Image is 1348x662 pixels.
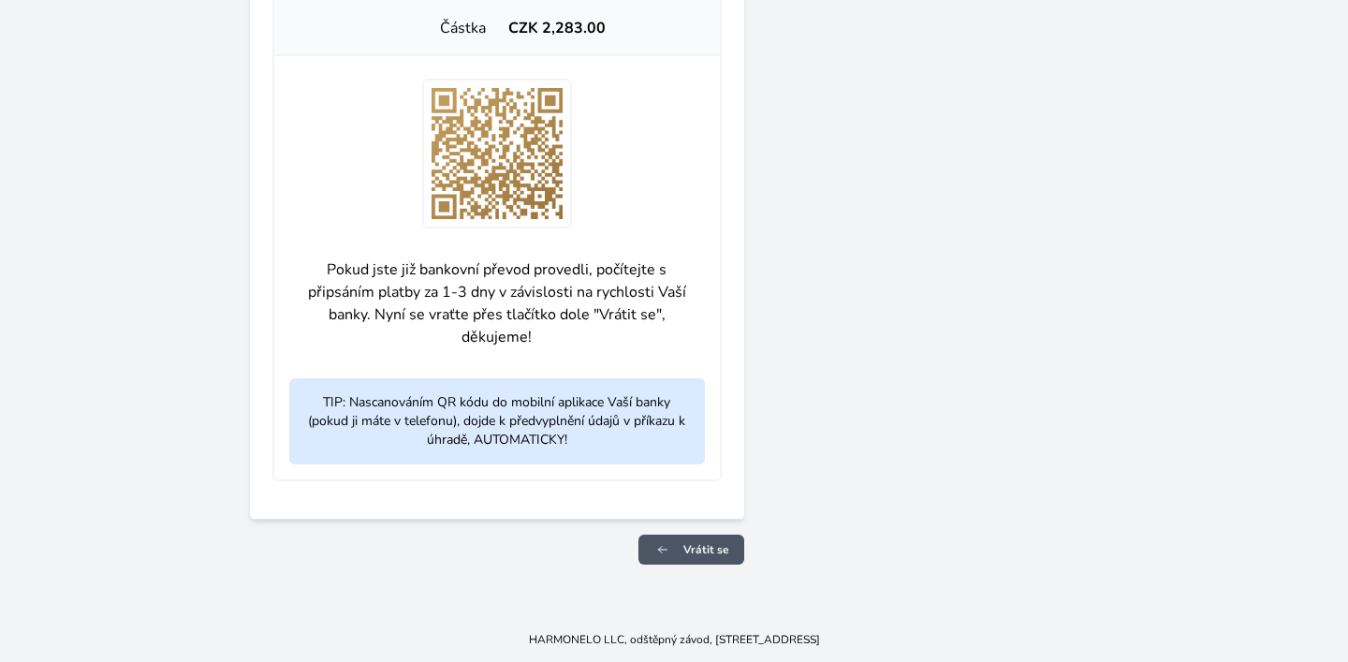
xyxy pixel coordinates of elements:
[638,535,744,565] a: Vrátit se
[422,79,572,228] img: D6XGfqV7H2llAAAAAElFTkSuQmCC
[497,17,705,39] div: CZK 2,283.00
[289,243,705,363] p: Pokud jste již bankovní převod provedli, počítejte s připsáním platby za 1-3 dny v závislosti na ...
[289,378,705,464] p: TIP: Nascanováním QR kódu do mobilní aplikace Vaší banky (pokud ji máte v telefonu), dojde k před...
[289,17,497,39] div: Částka
[683,542,729,557] span: Vrátit se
